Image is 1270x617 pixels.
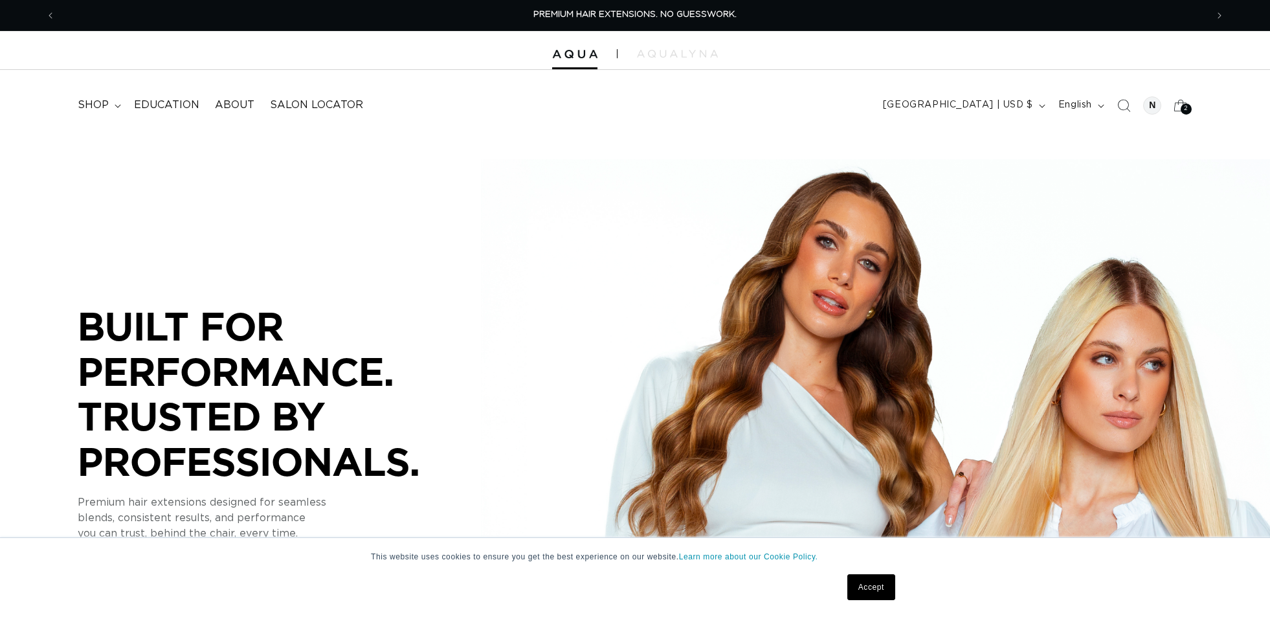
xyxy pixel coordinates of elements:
a: Accept [847,574,895,600]
img: aqualyna.com [637,50,718,58]
p: BUILT FOR PERFORMANCE. TRUSTED BY PROFESSIONALS. [78,304,466,484]
summary: shop [70,91,126,120]
a: Learn more about our Cookie Policy. [679,552,818,561]
a: About [207,91,262,120]
summary: Search [1109,91,1138,120]
button: English [1051,93,1109,118]
span: English [1058,98,1092,112]
span: PREMIUM HAIR EXTENSIONS. NO GUESSWORK. [533,10,737,19]
span: Education [134,98,199,112]
a: Education [126,91,207,120]
span: 2 [1184,104,1188,115]
span: About [215,98,254,112]
button: Next announcement [1205,3,1234,28]
a: Salon Locator [262,91,371,120]
span: [GEOGRAPHIC_DATA] | USD $ [883,98,1033,112]
img: Aqua Hair Extensions [552,50,597,59]
button: Previous announcement [36,3,65,28]
span: shop [78,98,109,112]
button: [GEOGRAPHIC_DATA] | USD $ [875,93,1051,118]
p: Premium hair extensions designed for seamless blends, consistent results, and performance you can... [78,495,466,541]
p: This website uses cookies to ensure you get the best experience on our website. [371,551,899,563]
span: Salon Locator [270,98,363,112]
